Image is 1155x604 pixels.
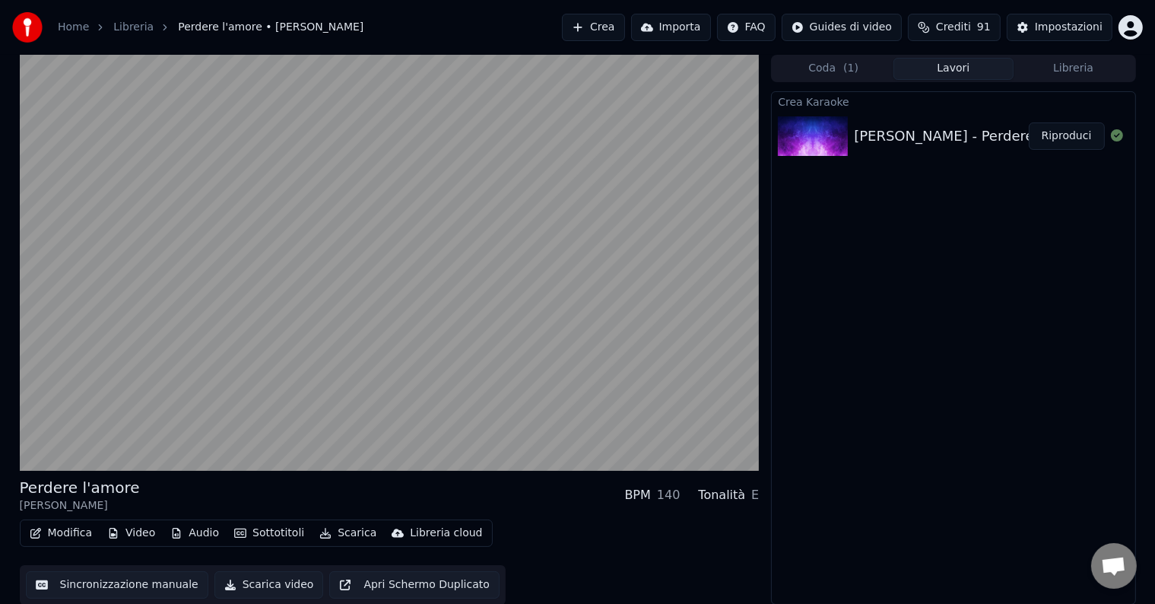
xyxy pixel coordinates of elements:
[20,477,140,498] div: Perdere l'amore
[843,61,858,76] span: ( 1 )
[329,571,499,599] button: Apri Schermo Duplicato
[313,523,382,544] button: Scarica
[24,523,99,544] button: Modifica
[936,20,971,35] span: Crediti
[1014,58,1134,80] button: Libreria
[908,14,1001,41] button: Crediti91
[214,571,324,599] button: Scarica video
[1029,122,1105,150] button: Riproduci
[101,523,161,544] button: Video
[562,14,624,41] button: Crea
[893,58,1014,80] button: Lavori
[26,571,208,599] button: Sincronizzazione manuale
[772,92,1134,110] div: Crea Karaoke
[58,20,89,35] a: Home
[854,126,1090,147] div: [PERSON_NAME] - Perdere l'amore
[717,14,776,41] button: FAQ
[410,526,482,541] div: Libreria cloud
[113,20,154,35] a: Libreria
[20,498,140,513] div: [PERSON_NAME]
[977,20,991,35] span: 91
[751,486,759,504] div: E
[178,20,363,35] span: Perdere l'amore • [PERSON_NAME]
[164,523,225,544] button: Audio
[1091,543,1137,589] div: Aprire la chat
[698,486,745,504] div: Tonalità
[1007,14,1112,41] button: Impostazioni
[228,523,310,544] button: Sottotitoli
[773,58,893,80] button: Coda
[12,12,43,43] img: youka
[624,486,650,504] div: BPM
[782,14,902,41] button: Guides di video
[631,14,711,41] button: Importa
[657,486,681,504] div: 140
[58,20,363,35] nav: breadcrumb
[1035,20,1103,35] div: Impostazioni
